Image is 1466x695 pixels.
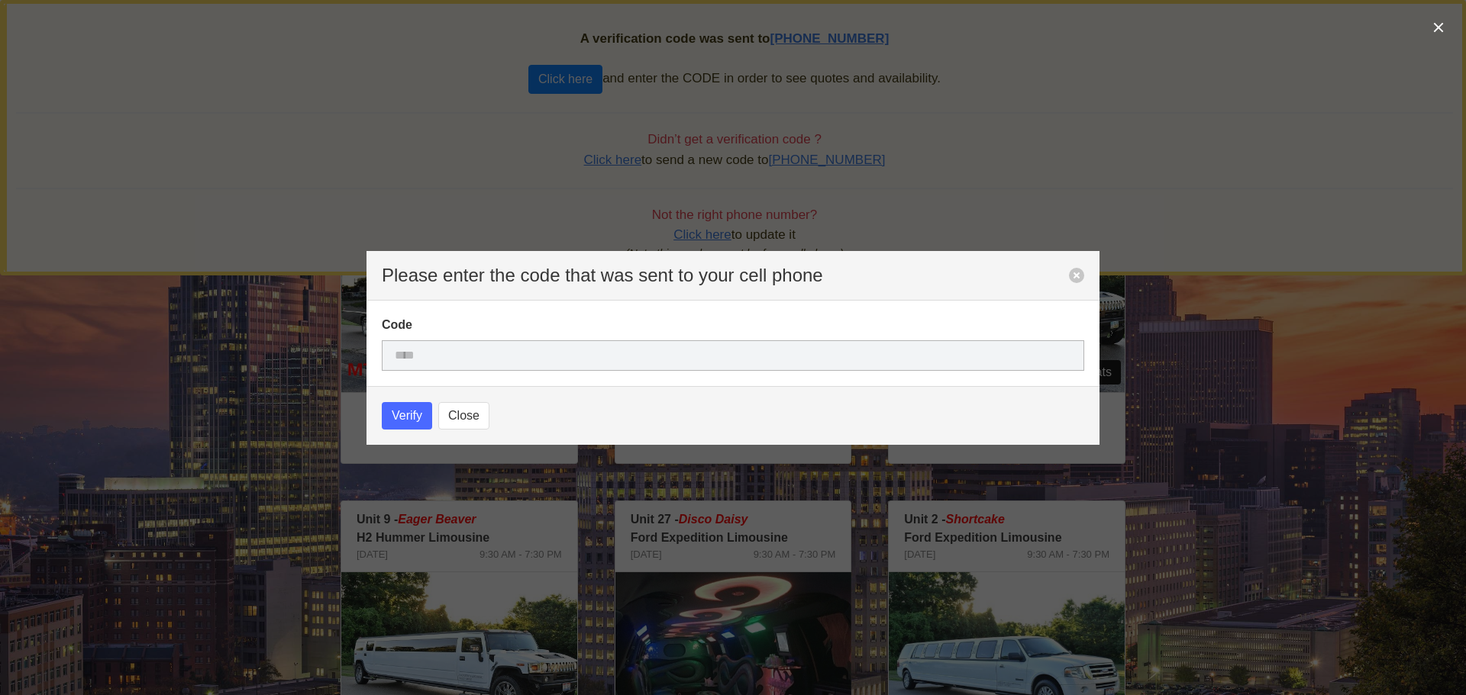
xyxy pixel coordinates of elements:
[382,316,1084,334] label: Code
[448,407,480,425] span: Close
[382,402,432,430] button: Verify
[382,266,1069,285] p: Please enter the code that was sent to your cell phone
[438,402,489,430] button: Close
[392,407,422,425] span: Verify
